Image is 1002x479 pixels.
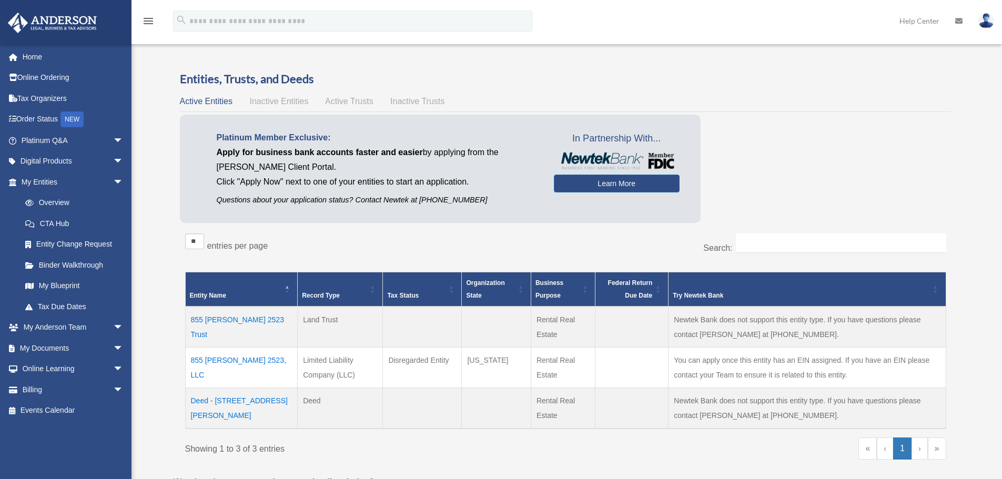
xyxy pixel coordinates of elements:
span: Active Trusts [325,97,373,106]
p: by applying from the [PERSON_NAME] Client Portal. [217,145,538,175]
span: Federal Return Due Date [608,279,653,299]
span: Apply for business bank accounts faster and easier [217,148,423,157]
th: Record Type: Activate to sort [298,272,383,307]
td: Deed - [STREET_ADDRESS][PERSON_NAME] [185,388,298,429]
a: Online Learningarrow_drop_down [7,359,139,380]
th: Try Newtek Bank : Activate to sort [669,272,946,307]
td: You can apply once this entity has an EIN assigned. If you have an EIN please contact your Team t... [669,348,946,388]
label: Search: [703,243,732,252]
td: 855 [PERSON_NAME] 2523, LLC [185,348,298,388]
a: Binder Walkthrough [15,254,134,276]
span: Record Type [302,292,340,299]
img: NewtekBankLogoSM.png [559,152,674,169]
a: Previous [877,437,893,460]
a: Billingarrow_drop_down [7,379,139,400]
label: entries per page [207,241,268,250]
span: Active Entities [180,97,232,106]
a: First [858,437,877,460]
a: Learn More [554,175,680,192]
span: arrow_drop_down [113,359,134,380]
td: Deed [298,388,383,429]
td: Rental Real Estate [531,388,595,429]
th: Organization State: Activate to sort [462,272,531,307]
a: menu [142,18,155,27]
img: Anderson Advisors Platinum Portal [5,13,100,33]
th: Entity Name: Activate to invert sorting [185,272,298,307]
h3: Entities, Trusts, and Deeds [180,71,952,87]
a: Order StatusNEW [7,109,139,130]
td: Rental Real Estate [531,348,595,388]
a: My Blueprint [15,276,134,297]
a: Events Calendar [7,400,139,421]
a: Digital Productsarrow_drop_down [7,151,139,172]
a: My Anderson Teamarrow_drop_down [7,317,139,338]
a: Tax Organizers [7,88,139,109]
td: Newtek Bank does not support this entity type. If you have questions please contact [PERSON_NAME]... [669,307,946,348]
td: Limited Liability Company (LLC) [298,348,383,388]
td: [US_STATE] [462,348,531,388]
p: Questions about your application status? Contact Newtek at [PHONE_NUMBER] [217,193,538,207]
a: Online Ordering [7,67,139,88]
span: Organization State [466,279,504,299]
a: Entity Change Request [15,234,134,255]
span: In Partnership With... [554,130,680,147]
a: My Entitiesarrow_drop_down [7,171,134,192]
th: Tax Status: Activate to sort [383,272,462,307]
i: menu [142,15,155,27]
p: Platinum Member Exclusive: [217,130,538,145]
i: search [176,14,187,26]
a: 1 [893,437,912,460]
span: arrow_drop_down [113,338,134,359]
a: Overview [15,192,129,213]
td: 855 [PERSON_NAME] 2523 Trust [185,307,298,348]
span: Business Purpose [535,279,563,299]
span: arrow_drop_down [113,130,134,151]
span: arrow_drop_down [113,379,134,401]
div: Showing 1 to 3 of 3 entries [185,437,558,456]
a: Tax Due Dates [15,296,134,317]
span: arrow_drop_down [113,317,134,339]
span: Inactive Entities [249,97,308,106]
a: CTA Hub [15,213,134,234]
span: Entity Name [190,292,226,299]
td: Land Trust [298,307,383,348]
div: Try Newtek Bank [673,289,929,302]
th: Federal Return Due Date: Activate to sort [595,272,669,307]
th: Business Purpose: Activate to sort [531,272,595,307]
a: Platinum Q&Aarrow_drop_down [7,130,139,151]
span: Inactive Trusts [390,97,444,106]
td: Rental Real Estate [531,307,595,348]
img: User Pic [978,13,994,28]
span: arrow_drop_down [113,171,134,193]
p: Click "Apply Now" next to one of your entities to start an application. [217,175,538,189]
td: Disregarded Entity [383,348,462,388]
span: arrow_drop_down [113,151,134,172]
td: Newtek Bank does not support this entity type. If you have questions please contact [PERSON_NAME]... [669,388,946,429]
a: My Documentsarrow_drop_down [7,338,139,359]
a: Home [7,46,139,67]
div: NEW [60,111,84,127]
span: Tax Status [387,292,419,299]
